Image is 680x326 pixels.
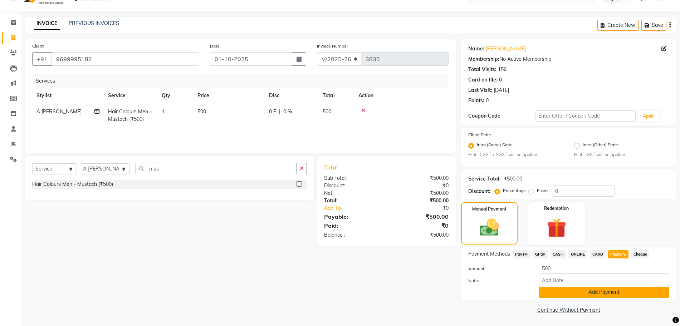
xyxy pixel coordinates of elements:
th: Service [104,88,157,104]
span: Total [324,164,341,171]
div: Last Visit: [468,87,492,94]
div: Payable: [319,212,386,221]
div: No Active Membership [468,55,669,63]
div: ₹500.00 [386,212,454,221]
span: GPay [533,250,548,258]
span: | [279,108,280,115]
button: Create New [597,20,639,31]
div: Balance : [319,231,386,239]
small: Hint : CGST + SGST will be applied [468,152,563,158]
th: Qty [157,88,193,104]
label: Fixed [537,187,548,194]
input: Add Note [539,275,669,286]
div: Services [33,74,454,88]
div: Paid: [319,221,386,230]
div: 156 [498,66,507,73]
div: Coupon Code [468,112,535,120]
div: Membership: [468,55,499,63]
th: Stylist [32,88,104,104]
a: Add Tip [319,204,398,212]
div: ₹500.00 [386,197,454,204]
div: Hair Colours Men - Mustach (₹500) [32,181,113,188]
button: +91 [32,52,52,66]
span: PhonePe [608,250,628,258]
button: Apply [639,111,659,122]
div: Card on file: [468,76,498,84]
div: Discount: [319,182,386,189]
span: Hair Colours Men - Mustach (₹500) [108,108,152,122]
img: _cash.svg [474,217,504,238]
label: Percentage [503,187,526,194]
a: Continue Without Payment [463,306,675,314]
label: Note: [463,277,533,284]
span: ONLINE [568,250,587,258]
div: ₹500.00 [504,175,522,183]
label: Amount: [463,266,533,272]
div: ₹500.00 [386,174,454,182]
div: ₹0 [386,182,454,189]
div: Points: [468,97,484,104]
span: 0 F [269,108,276,115]
a: [PERSON_NAME] [486,45,526,53]
div: Name: [468,45,484,53]
div: ₹500.00 [386,189,454,197]
th: Total [318,88,354,104]
input: Enter Offer / Coupon Code [535,110,636,122]
span: Payment Methods [468,250,510,258]
label: Redemption [544,205,569,212]
input: Amount [539,263,669,274]
label: Invoice Number [317,43,348,49]
span: CARD [590,250,605,258]
span: 0 % [283,108,292,115]
span: A [PERSON_NAME] [36,108,82,115]
a: INVOICE [34,17,60,30]
th: Disc [265,88,318,104]
label: Client [32,43,44,49]
label: Inter (Other) State [583,142,618,150]
div: Service Total: [468,175,501,183]
div: Total: [319,197,386,204]
label: Manual Payment [472,206,507,212]
div: ₹0 [386,221,454,230]
div: Sub Total: [319,174,386,182]
label: Intra (Same) State [477,142,513,150]
div: ₹500.00 [386,231,454,239]
th: Action [354,88,449,104]
div: [DATE] [494,87,509,94]
span: 500 [323,108,331,115]
div: 0 [499,76,502,84]
img: _gift.svg [541,216,572,240]
button: Add Payment [539,287,669,298]
label: Client State [468,132,491,138]
span: PayTM [513,250,530,258]
div: 0 [486,97,489,104]
div: Net: [319,189,386,197]
a: PREVIOUS INVOICES [69,20,119,26]
span: 500 [197,108,206,115]
span: Cheque [631,250,650,258]
input: Search by Name/Mobile/Email/Code [52,52,199,66]
div: Total Visits: [468,66,496,73]
small: Hint : IGST will be applied [574,152,669,158]
div: ₹0 [397,204,454,212]
span: 1 [162,108,165,115]
label: Date [210,43,220,49]
th: Price [193,88,265,104]
div: Discount: [468,188,490,195]
span: CASH [551,250,566,258]
button: Save [641,20,666,31]
input: Search or Scan [135,163,297,174]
